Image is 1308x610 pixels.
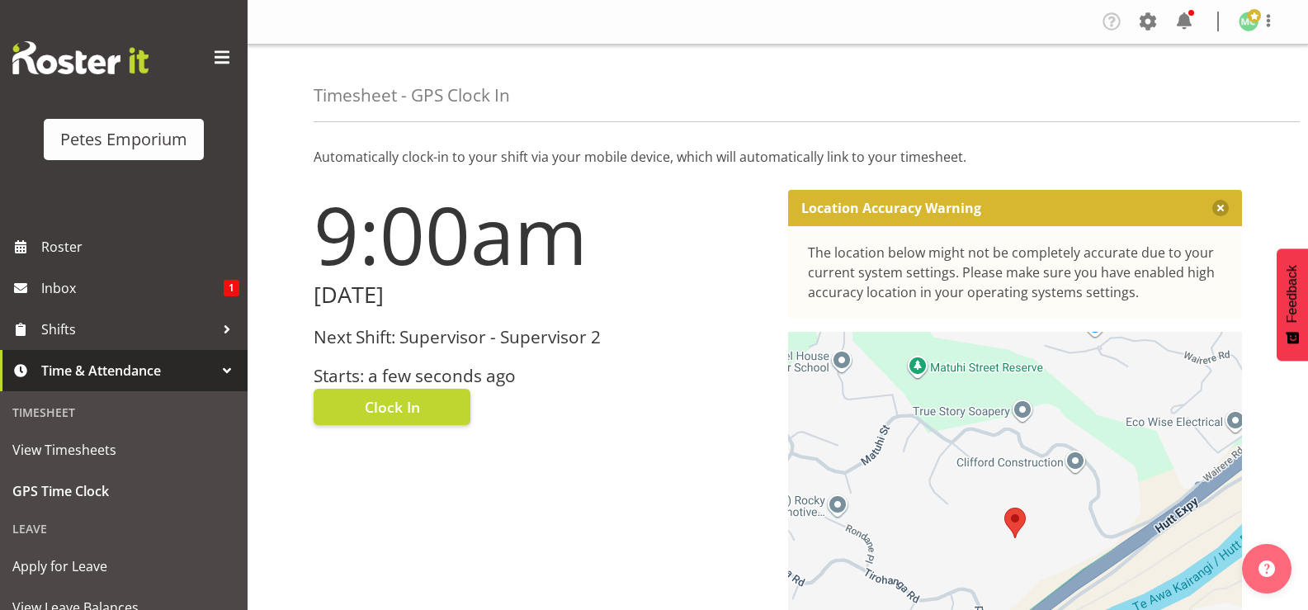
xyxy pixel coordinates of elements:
div: Petes Emporium [60,127,187,152]
h3: Next Shift: Supervisor - Supervisor 2 [314,328,768,347]
p: Automatically clock-in to your shift via your mobile device, which will automatically link to you... [314,147,1242,167]
button: Feedback - Show survey [1277,248,1308,361]
a: Apply for Leave [4,546,243,587]
span: Apply for Leave [12,554,235,579]
span: Feedback [1285,265,1300,323]
h4: Timesheet - GPS Clock In [314,86,510,105]
p: Location Accuracy Warning [801,200,981,216]
img: melissa-cowen2635.jpg [1239,12,1258,31]
span: GPS Time Clock [12,479,235,504]
span: View Timesheets [12,437,235,462]
span: Time & Attendance [41,358,215,383]
h2: [DATE] [314,282,768,308]
a: GPS Time Clock [4,471,243,512]
span: Roster [41,234,239,259]
img: Rosterit website logo [12,41,149,74]
div: Leave [4,512,243,546]
img: help-xxl-2.png [1258,560,1275,577]
span: Shifts [41,317,215,342]
button: Close message [1212,200,1229,216]
h3: Starts: a few seconds ago [314,366,768,385]
a: View Timesheets [4,429,243,471]
button: Clock In [314,389,470,425]
span: Inbox [41,276,224,300]
div: The location below might not be completely accurate due to your current system settings. Please m... [808,243,1223,302]
h1: 9:00am [314,190,768,279]
span: Clock In [365,396,420,418]
div: Timesheet [4,395,243,429]
span: 1 [224,280,239,296]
